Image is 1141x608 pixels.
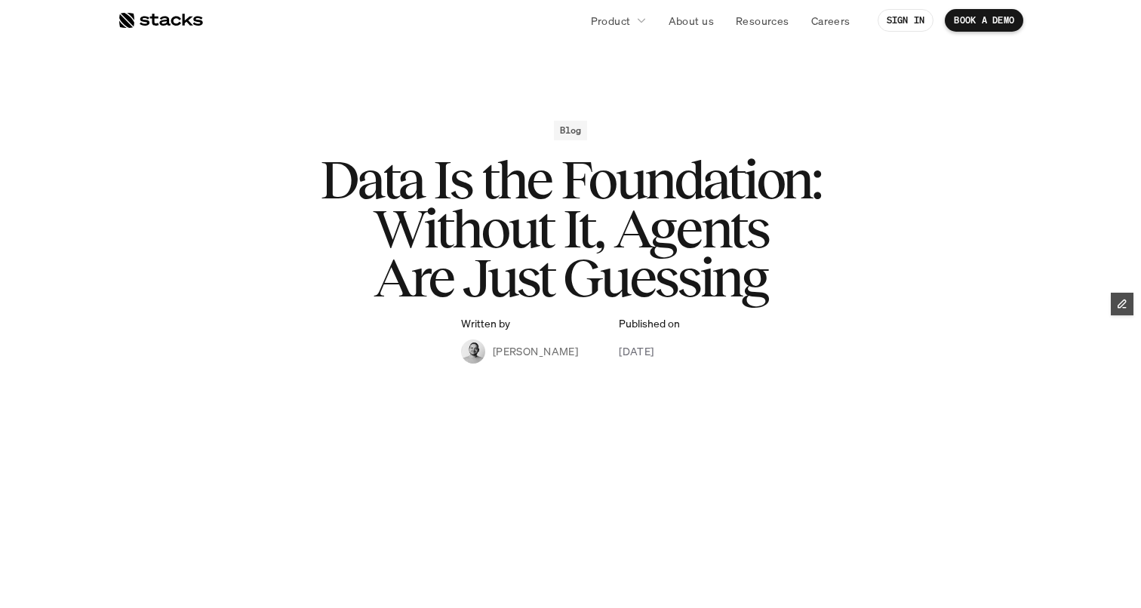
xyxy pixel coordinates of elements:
a: Resources [727,7,798,34]
p: Written by [461,318,510,330]
p: BOOK A DEMO [954,15,1014,26]
p: [DATE] [619,343,654,359]
p: SIGN IN [887,15,925,26]
a: Careers [802,7,860,34]
p: About us [669,13,714,29]
a: About us [660,7,723,34]
h1: Data Is the Foundation: Without It, Agents Are Just Guessing [269,155,872,302]
p: [PERSON_NAME] [493,343,578,359]
p: Product [591,13,631,29]
a: SIGN IN [878,9,934,32]
p: Careers [811,13,850,29]
p: Resources [736,13,789,29]
a: BOOK A DEMO [945,9,1023,32]
p: Published on [619,318,680,330]
h2: Blog [560,125,582,136]
button: Edit Framer Content [1111,293,1133,315]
